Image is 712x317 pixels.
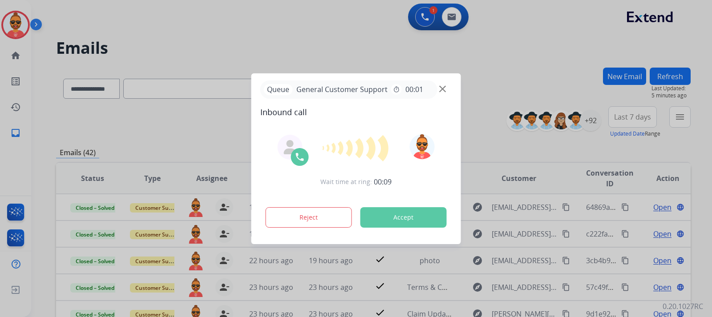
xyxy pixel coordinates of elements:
[320,177,372,186] span: Wait time at ring:
[266,207,352,228] button: Reject
[374,177,392,187] span: 00:09
[439,85,446,92] img: close-button
[283,140,297,154] img: agent-avatar
[409,134,434,159] img: avatar
[293,84,391,95] span: General Customer Support
[360,207,447,228] button: Accept
[663,301,703,312] p: 0.20.1027RC
[393,86,400,93] mat-icon: timer
[405,84,423,95] span: 00:01
[260,106,452,118] span: Inbound call
[264,84,293,95] p: Queue
[295,152,305,162] img: call-icon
